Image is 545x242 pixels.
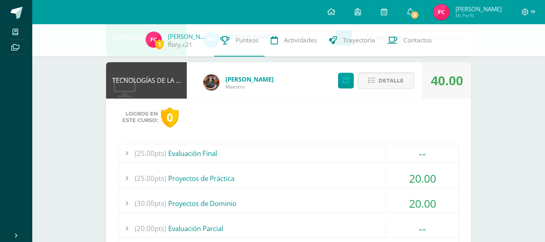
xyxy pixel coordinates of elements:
[122,111,158,124] span: Logros en este curso:
[119,194,459,213] div: Proyectos de Dominio
[284,36,317,44] span: Actividades
[381,24,438,57] a: Contactos
[226,83,274,90] span: Maestro
[119,144,459,162] div: Evaluación Final
[168,40,192,49] a: flory.c21
[135,219,166,238] span: (20.00pts)
[378,73,404,88] span: Detalle
[214,24,265,57] a: Punteos
[403,36,432,44] span: Contactos
[386,144,459,162] div: --
[155,39,164,49] span: 5
[386,194,459,213] div: 20.00
[386,169,459,187] div: 20.00
[358,72,414,89] button: Detalle
[135,169,166,187] span: (25.00pts)
[433,4,449,20] img: 1d3e6312865d1cd01c6e7c077234e905.png
[410,11,419,19] span: 3
[236,36,259,44] span: Punteos
[265,24,323,57] a: Actividades
[146,32,162,48] img: 1d3e6312865d1cd01c6e7c077234e905.png
[119,219,459,238] div: Evaluación Parcial
[106,62,187,99] div: TECNOLOGÍAS DE LA INFORMACIÓN Y LA COMUNICACIÓN 5
[386,219,459,238] div: --
[168,32,208,40] a: [PERSON_NAME]
[455,12,502,19] span: Mi Perfil
[161,107,179,128] div: 0
[455,5,502,13] span: [PERSON_NAME]
[343,36,375,44] span: Trayectoria
[203,74,219,90] img: 60a759e8b02ec95d430434cf0c0a55c7.png
[431,63,463,99] div: 40.00
[135,194,166,213] span: (30.00pts)
[226,75,274,83] a: [PERSON_NAME]
[119,169,459,187] div: Proyectos de Práctica
[323,24,381,57] a: Trayectoria
[135,144,166,162] span: (25.00pts)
